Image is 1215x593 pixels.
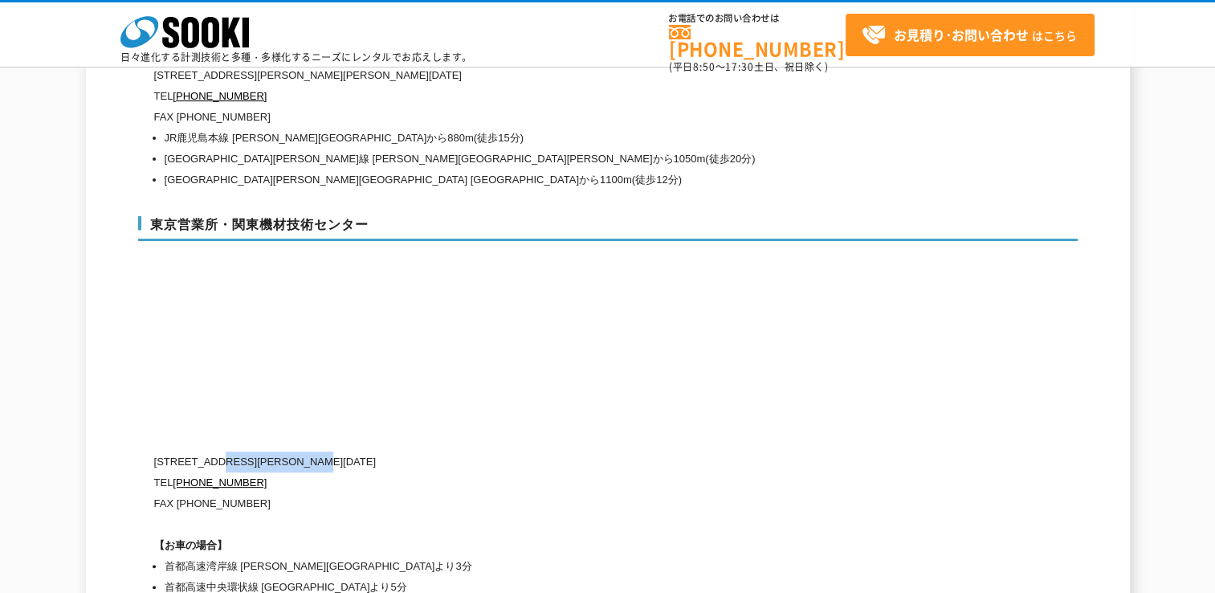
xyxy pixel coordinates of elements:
p: [STREET_ADDRESS][PERSON_NAME][PERSON_NAME][DATE] [154,65,925,86]
a: お見積り･お問い合わせはこちら [846,14,1095,56]
li: [GEOGRAPHIC_DATA][PERSON_NAME][GEOGRAPHIC_DATA] [GEOGRAPHIC_DATA]から1100m(徒歩12分) [165,170,925,190]
span: 17:30 [725,59,754,74]
p: FAX [PHONE_NUMBER] [154,493,925,514]
a: [PHONE_NUMBER] [173,90,267,102]
span: (平日 ～ 土日、祝日除く) [669,59,828,74]
a: [PHONE_NUMBER] [669,25,846,58]
p: FAX [PHONE_NUMBER] [154,107,925,128]
li: 首都高速湾岸線 [PERSON_NAME][GEOGRAPHIC_DATA]より3分 [165,556,925,577]
span: 8:50 [693,59,716,74]
p: TEL [154,86,925,107]
h1: 【お車の場合】 [154,535,925,556]
li: [GEOGRAPHIC_DATA][PERSON_NAME]線 [PERSON_NAME][GEOGRAPHIC_DATA][PERSON_NAME]から1050m(徒歩20分) [165,149,925,170]
p: [STREET_ADDRESS][PERSON_NAME][DATE] [154,452,925,472]
a: [PHONE_NUMBER] [173,476,267,489]
strong: お見積り･お問い合わせ [894,25,1029,44]
li: JR鹿児島本線 [PERSON_NAME][GEOGRAPHIC_DATA]から880m(徒歩15分) [165,128,925,149]
span: はこちら [862,23,1077,47]
span: お電話でのお問い合わせは [669,14,846,23]
p: 日々進化する計測技術と多種・多様化するニーズにレンタルでお応えします。 [120,52,472,62]
h3: 東京営業所・関東機材技術センター [138,216,1078,242]
p: TEL [154,472,925,493]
